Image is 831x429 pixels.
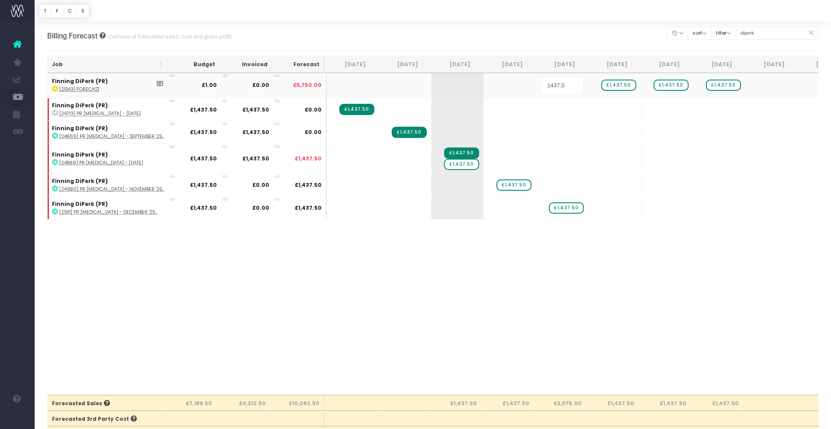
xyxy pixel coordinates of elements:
th: £1,437.50 [691,395,744,410]
strong: Finning DiPerk (PR) [52,177,108,185]
td: : [48,73,169,97]
strong: £1,437.50 [190,106,217,113]
abbr: [24889] PR Retainer - October '25 [59,160,143,166]
button: S [76,4,89,18]
th: Invoiced [219,56,272,73]
th: Feb 26: activate to sort column ascending [639,56,691,73]
strong: £1,437.50 [242,106,269,113]
small: Overview of forecasted sales, cost and gross profit [106,32,232,40]
button: sort [688,26,712,40]
td: : [48,196,169,219]
img: images/default_profile_image.png [11,412,24,425]
th: Forecast [272,56,325,73]
strong: £1,437.50 [190,128,217,136]
strong: Finning DiPerk (PR) [52,151,108,158]
strong: £0.00 [252,204,269,211]
th: £1,437.50 [586,395,639,410]
strong: Finning DiPerk (PR) [52,200,108,208]
span: wayahead Sales Forecast Item [496,179,531,191]
abbr: [24713] PR Retainer - August '25 [59,110,141,117]
td: : [48,173,169,196]
th: £1,437.50 [482,395,534,410]
th: Job: activate to sort column ascending [48,56,167,73]
span: wayahead Sales Forecast Item [654,80,688,91]
span: £1,437.50 [295,204,322,212]
strong: £1,437.50 [190,155,217,162]
span: Streamtime Invoice: ST7133 – [24889] PR Retainer - October '25 [444,147,479,159]
th: Forecasted 3rd Party Cost [48,410,163,426]
div: Vertical button group [39,4,89,18]
button: C [63,4,77,18]
strong: £1,437.50 [190,181,217,189]
strong: £0.00 [252,181,269,189]
th: £1,437.50 [639,395,691,410]
th: Apr 26: activate to sort column ascending [744,56,796,73]
strong: Finning DiPerk (PR) [52,77,108,85]
th: Jan 26: activate to sort column ascending [586,56,639,73]
th: Dec 25: activate to sort column ascending [534,56,586,73]
td: : [48,121,169,144]
span: £1,437.50 [295,155,322,163]
th: £2,875.00 [534,395,586,410]
strong: £1,437.50 [190,204,217,211]
abbr: [25111] PR Retainer - December '25 [59,209,158,215]
span: Billing Forecast [47,32,98,40]
th: £7,188.50 [163,395,217,410]
th: Budget [167,56,219,73]
strong: £1,437.50 [242,128,269,136]
th: £10,062.50 [271,395,325,410]
span: wayahead Sales Forecast Item [444,159,479,170]
span: £0.00 [305,128,322,136]
td: : [48,144,169,173]
abbr: [24869] PR Retainer - September '25 [59,133,164,140]
span: wayahead Sales Forecast Item [549,202,583,214]
strong: Finning DiPerk (PR) [52,102,108,109]
td: : [48,98,169,121]
span: £0.00 [305,106,322,113]
abbr: [21543] Forecast [59,86,100,93]
button: F [51,4,64,18]
span: Forecasted Sales [52,400,110,407]
th: £4,312.50 [217,395,271,410]
button: T [39,4,52,18]
input: Search... [736,26,819,40]
th: Nov 25: activate to sort column ascending [482,56,534,73]
strong: £1.00 [202,81,217,89]
span: wayahead Sales Forecast Item [706,80,741,91]
abbr: [24980] PR Retainer - November '25 [59,186,164,192]
strong: £0.00 [252,81,269,89]
th: Aug 25: activate to sort column ascending [325,56,377,73]
strong: Finning DiPerk (PR) [52,125,108,132]
span: £5,750.00 [293,81,322,89]
span: Streamtime Invoice: ST7049 – [24869] PR Retainer - September '25 [392,127,426,138]
th: Oct 25: activate to sort column ascending [429,56,482,73]
span: £1,437.50 [295,181,322,189]
th: Mar 26: activate to sort column ascending [691,56,744,73]
th: Sep 25: activate to sort column ascending [377,56,429,73]
th: £1,437.50 [429,395,482,410]
strong: £1,437.50 [242,155,269,162]
span: wayahead Sales Forecast Item [601,80,636,91]
span: Streamtime Invoice: ST6968 – [24713] PR Retainer - August '25 [339,104,374,115]
button: filter [711,26,736,40]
